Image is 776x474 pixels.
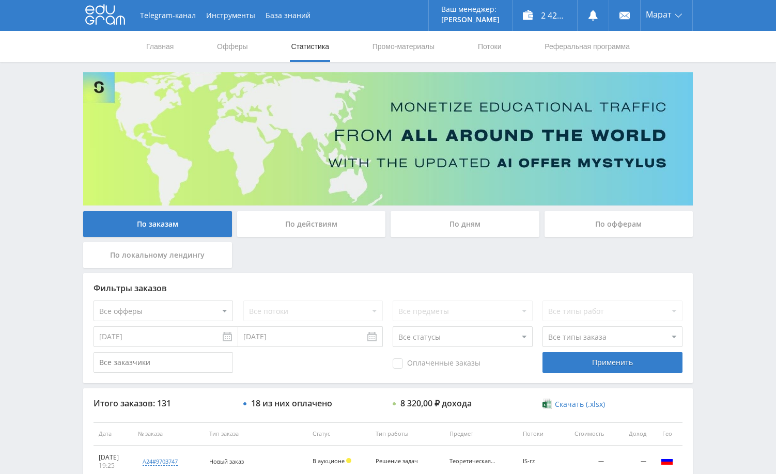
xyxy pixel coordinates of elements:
input: Все заказчики [94,352,233,373]
div: 19:25 [99,462,128,470]
a: Потоки [477,31,503,62]
div: IS-rz [523,458,553,465]
div: 18 из них оплачено [251,399,332,408]
th: Тип работы [370,422,444,446]
th: Доход [609,422,651,446]
th: Дата [94,422,133,446]
div: Теоретическая механика [449,458,496,465]
div: Решение задач [376,458,422,465]
div: a24#9703747 [143,457,178,466]
a: Офферы [216,31,249,62]
img: xlsx [542,399,551,409]
div: Применить [542,352,682,373]
a: Промо-материалы [371,31,436,62]
span: Оплаченные заказы [393,358,480,369]
div: 8 320,00 ₽ дохода [400,399,472,408]
div: Фильтры заказов [94,283,682,293]
th: Предмет [444,422,518,446]
a: Главная [145,31,175,62]
p: Ваш менеджер: [441,5,500,13]
div: По офферам [545,211,693,237]
span: Скачать (.xlsx) [555,400,605,408]
p: [PERSON_NAME] [441,15,500,24]
div: По дням [391,211,539,237]
img: Banner [83,72,693,206]
div: По локальному лендингу [83,242,232,268]
div: По действиям [237,211,386,237]
div: [DATE] [99,453,128,462]
span: Холд [346,458,351,463]
a: Скачать (.xlsx) [542,399,604,409]
span: Марат [646,10,672,19]
th: Тип заказа [204,422,307,446]
div: Итого заказов: 131 [94,399,233,408]
a: Реферальная программа [544,31,631,62]
img: rus.png [661,454,673,467]
th: Статус [307,422,371,446]
a: Статистика [290,31,330,62]
th: Стоимость [558,422,610,446]
span: В аукционе [313,457,345,465]
th: № заказа [133,422,204,446]
th: Потоки [518,422,558,446]
span: Новый заказ [209,457,244,465]
th: Гео [651,422,682,446]
div: По заказам [83,211,232,237]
